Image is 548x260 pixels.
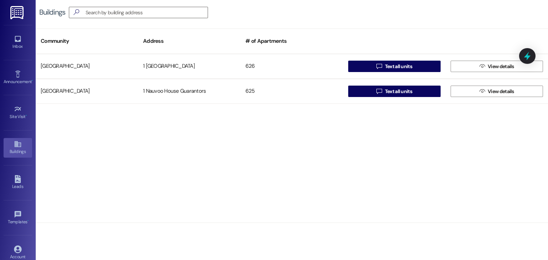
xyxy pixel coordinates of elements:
[26,113,27,118] span: •
[32,78,33,83] span: •
[385,63,412,70] span: Text all units
[36,32,138,50] div: Community
[36,84,138,98] div: [GEOGRAPHIC_DATA]
[36,59,138,73] div: [GEOGRAPHIC_DATA]
[10,6,25,19] img: ResiDesk Logo
[138,59,240,73] div: 1 [GEOGRAPHIC_DATA]
[240,59,343,73] div: 626
[4,173,32,192] a: Leads
[39,9,65,16] div: Buildings
[348,86,441,97] button: Text all units
[451,61,543,72] button: View details
[488,63,514,70] span: View details
[138,32,240,50] div: Address
[4,33,32,52] a: Inbox
[138,84,240,98] div: 1 Nauvoo House Guarantors
[348,61,441,72] button: Text all units
[71,9,82,16] i: 
[479,63,485,69] i: 
[86,7,208,17] input: Search by building address
[385,88,412,95] span: Text all units
[27,218,29,223] span: •
[4,103,32,122] a: Site Visit •
[240,84,343,98] div: 625
[376,88,382,94] i: 
[376,63,382,69] i: 
[451,86,543,97] button: View details
[4,208,32,228] a: Templates •
[240,32,343,50] div: # of Apartments
[488,88,514,95] span: View details
[479,88,485,94] i: 
[4,138,32,157] a: Buildings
